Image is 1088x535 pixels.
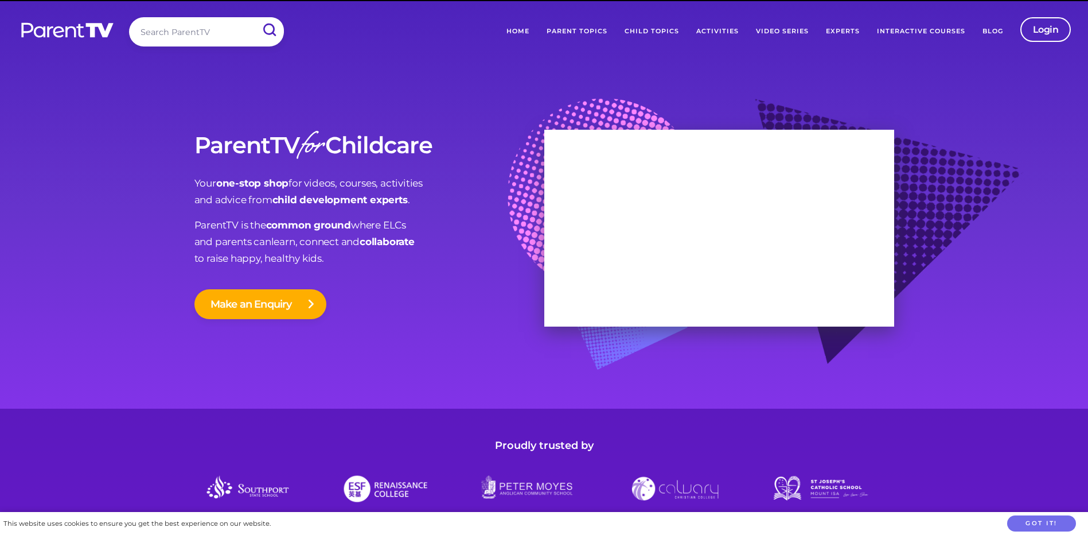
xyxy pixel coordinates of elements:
p: Your for videos, courses, activities and advice from . [194,175,544,208]
img: bg-graphic.baf108b.png [508,98,1024,398]
p: ParentTV is the where ELCs and parents can learn, connect and to raise happy, healthy kids. [194,217,544,267]
div: This website uses cookies to ensure you get the best experience on our website. [3,518,271,530]
h4: Proudly trusted by [194,437,894,454]
input: Submit [254,17,284,43]
button: Got it! [1007,515,1076,532]
strong: common ground [266,219,351,231]
a: Parent Topics [538,17,616,46]
a: Login [1020,17,1071,42]
strong: one-stop shop [216,177,288,189]
a: Experts [817,17,868,46]
a: Home [498,17,538,46]
a: Interactive Courses [868,17,974,46]
h1: ParentTV Childcare [194,133,544,158]
a: Video Series [747,17,817,46]
em: for [299,123,323,173]
button: Make an Enquiry [194,289,326,319]
img: logos-schools.2a1e3f5.png [194,471,894,506]
strong: child development experts [272,194,408,206]
a: Activities [688,17,747,46]
img: parenttv-logo-white.4c85aaf.svg [20,22,115,38]
strong: collaborate [360,236,415,247]
input: Search ParentTV [129,17,284,46]
a: Blog [974,17,1012,46]
a: Child Topics [616,17,688,46]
